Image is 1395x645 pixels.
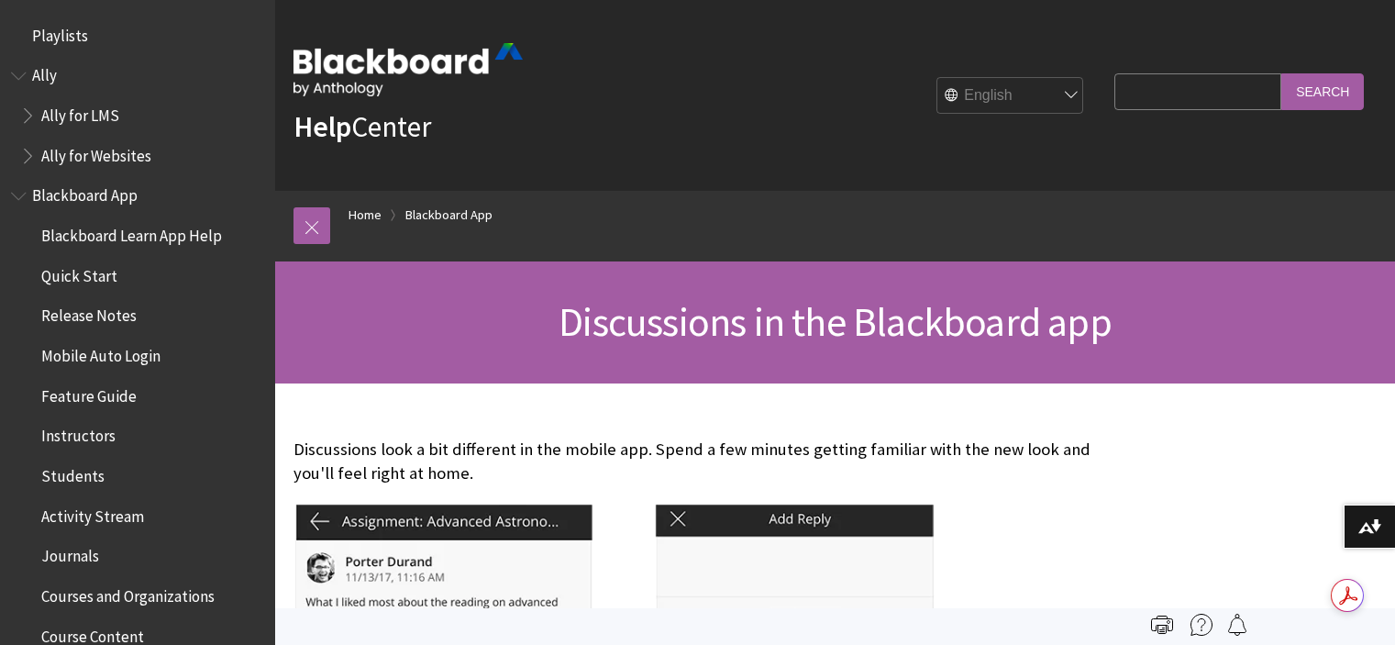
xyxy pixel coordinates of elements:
[1281,73,1364,109] input: Search
[32,181,138,206] span: Blackboard App
[41,581,215,606] span: Courses and Organizations
[1151,614,1173,636] img: Print
[937,78,1084,115] select: Site Language Selector
[32,61,57,85] span: Ally
[41,261,117,285] span: Quick Start
[41,501,144,526] span: Activity Stream
[41,541,99,566] span: Journals
[41,421,116,446] span: Instructors
[41,100,119,125] span: Ally for LMS
[1190,614,1212,636] img: More help
[41,140,151,165] span: Ally for Websites
[41,381,137,406] span: Feature Guide
[41,220,222,245] span: Blackboard Learn App Help
[293,108,351,145] strong: Help
[1226,614,1248,636] img: Follow this page
[41,301,137,326] span: Release Notes
[32,20,88,45] span: Playlists
[405,204,493,227] a: Blackboard App
[11,61,264,172] nav: Book outline for Anthology Ally Help
[293,438,1105,485] p: Discussions look a bit different in the mobile app. Spend a few minutes getting familiar with the...
[293,108,431,145] a: HelpCenter
[559,296,1112,347] span: Discussions in the Blackboard app
[41,461,105,485] span: Students
[11,20,264,51] nav: Book outline for Playlists
[41,340,161,365] span: Mobile Auto Login
[349,204,382,227] a: Home
[293,43,523,96] img: Blackboard by Anthology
